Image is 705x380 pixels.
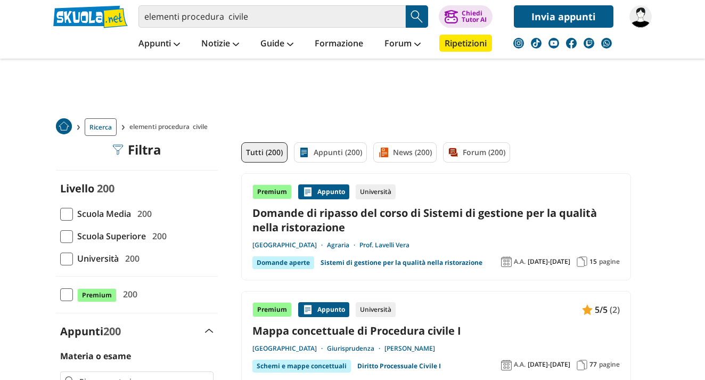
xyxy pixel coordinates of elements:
span: Università [73,252,119,265]
span: 200 [121,252,140,265]
a: Notizie [199,35,242,54]
a: Guide [258,35,296,54]
img: WhatsApp [601,38,612,48]
label: Livello [60,181,94,196]
a: [GEOGRAPHIC_DATA] [252,344,327,353]
span: A.A. [514,257,526,266]
img: Forum filtro contenuto [448,147,458,158]
input: Cerca appunti, riassunti o versioni [138,5,406,28]
img: Anno accademico [501,256,512,267]
img: Appunti filtro contenuto [299,147,309,158]
div: Domande aperte [252,256,314,269]
a: Domande di ripasso del corso di Sistemi di gestione per la qualità nella ristorazione [252,206,620,235]
span: 200 [103,324,121,338]
a: Forum (200) [443,142,510,163]
span: 77 [589,360,597,369]
span: pagine [599,257,620,266]
img: facebook [566,38,577,48]
span: (2) [610,303,620,317]
span: Premium [77,288,117,302]
div: Premium [252,184,292,199]
div: Università [356,302,396,317]
img: Apri e chiudi sezione [205,329,214,333]
div: Premium [252,302,292,317]
a: Appunti [136,35,183,54]
a: Ricerca [85,118,117,136]
img: Home [56,118,72,134]
a: Home [56,118,72,136]
img: Filtra filtri mobile [113,144,124,155]
a: Sistemi di gestione per la qualità nella ristorazione [321,256,482,269]
a: Agraria [327,241,359,249]
button: Search Button [406,5,428,28]
a: Diritto Processuale Civile I [357,360,441,373]
a: Invia appunti [514,5,613,28]
img: youtube [548,38,559,48]
img: Anno accademico [501,360,512,370]
div: Appunto [298,302,349,317]
span: Scuola Media [73,207,131,221]
img: Pagine [577,360,587,370]
a: Appunti (200) [294,142,367,163]
span: [DATE]-[DATE] [528,257,570,266]
a: News (200) [373,142,437,163]
span: pagine [599,360,620,369]
a: [GEOGRAPHIC_DATA] [252,241,327,249]
button: ChiediTutor AI [439,5,493,28]
img: Appunti contenuto [302,304,313,315]
img: instagram [513,38,524,48]
span: Scuola Superiore [73,229,146,243]
span: 200 [148,229,167,243]
img: Pagine [577,256,587,267]
label: Materia o esame [60,350,131,362]
span: A.A. [514,360,526,369]
div: Schemi e mappe concettuali [252,360,351,373]
a: Giurisprudenza [327,344,384,353]
a: Forum [382,35,423,54]
span: [DATE]-[DATE] [528,360,570,369]
span: elementi procedura civile [129,118,212,136]
a: Formazione [312,35,366,54]
img: tiktok [531,38,542,48]
div: Chiedi Tutor AI [462,10,487,23]
span: 15 [589,257,597,266]
a: Prof. Lavelli Vera [359,241,409,249]
img: Cerca appunti, riassunti o versioni [409,9,425,25]
a: [PERSON_NAME] [384,344,435,353]
a: Mappa concettuale di Procedura civile I [252,324,620,338]
div: Appunto [298,184,349,199]
img: News filtro contenuto [378,147,389,158]
img: twitch [584,38,594,48]
a: Tutti (200) [241,142,288,163]
span: 200 [97,181,114,196]
label: Appunti [60,324,121,338]
img: Appunti contenuto [582,304,593,315]
div: Università [356,184,396,199]
img: Appunti contenuto [302,187,313,197]
img: makkiolina97 [629,5,652,28]
span: 5/5 [595,303,608,317]
span: 200 [133,207,152,221]
span: 200 [119,287,137,301]
a: Ripetizioni [439,35,492,52]
div: Filtra [113,142,161,157]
